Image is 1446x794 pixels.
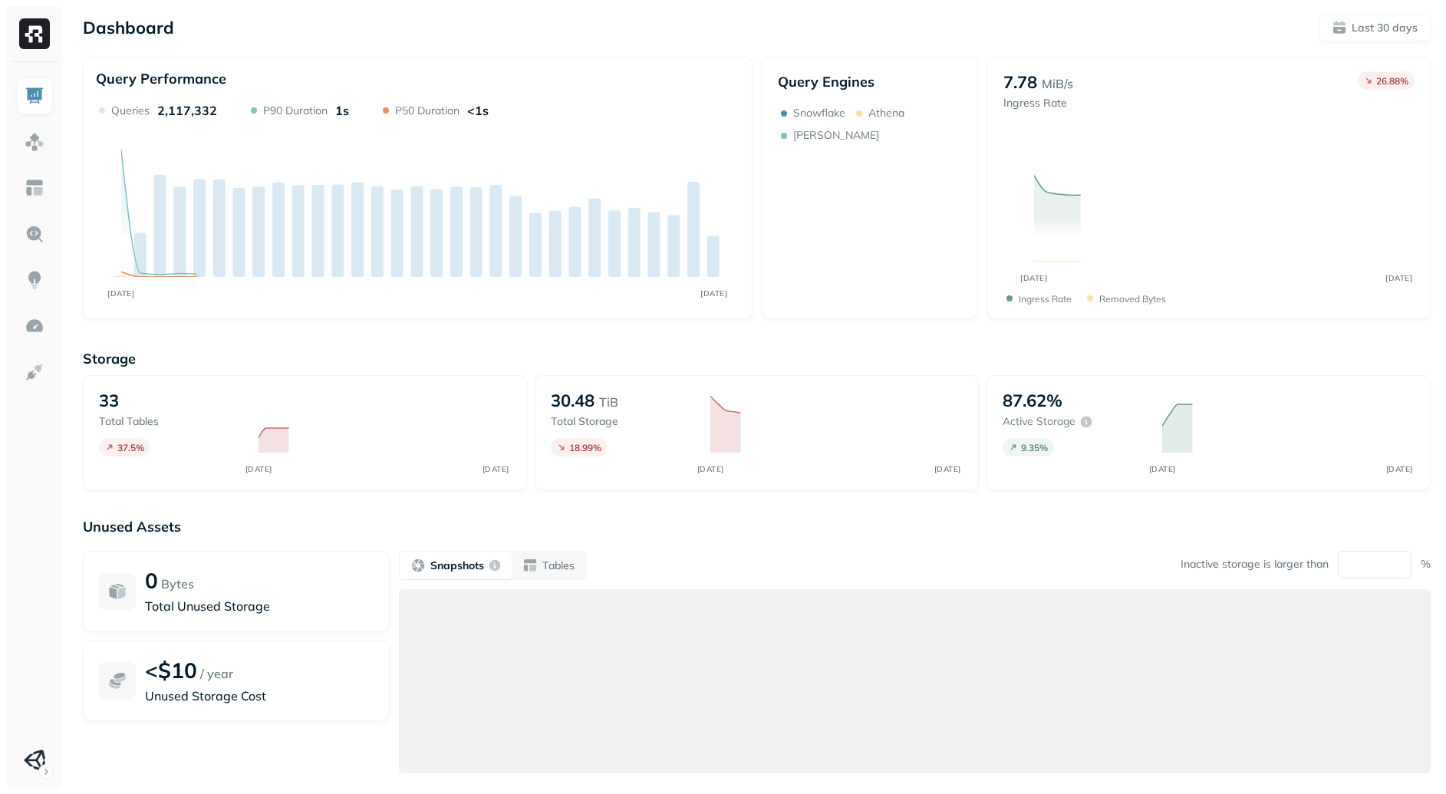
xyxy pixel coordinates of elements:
[569,442,601,453] p: 18.99 %
[25,362,44,382] img: Integrations
[263,104,328,118] p: P90 Duration
[83,518,1431,535] p: Unused Assets
[1019,293,1072,305] p: Ingress Rate
[599,393,618,411] p: TiB
[395,104,459,118] p: P50 Duration
[1385,464,1412,474] tspan: [DATE]
[1003,71,1037,93] p: 7.78
[335,103,349,118] p: 1s
[542,558,575,573] p: Tables
[1021,273,1048,282] tspan: [DATE]
[1042,74,1073,93] p: MiB/s
[145,597,374,615] p: Total Unused Storage
[467,103,489,118] p: <1s
[1003,96,1073,110] p: Ingress Rate
[1376,75,1408,87] p: 26.88 %
[111,104,150,118] p: Queries
[107,288,134,298] tspan: [DATE]
[1181,557,1329,572] p: Inactive storage is larger than
[117,442,144,453] p: 37.5 %
[145,567,158,594] p: 0
[1148,464,1175,474] tspan: [DATE]
[700,288,727,298] tspan: [DATE]
[551,390,595,411] p: 30.48
[778,73,963,91] p: Query Engines
[96,70,226,87] p: Query Performance
[868,106,904,120] p: Athena
[1003,414,1075,429] p: Active storage
[25,178,44,198] img: Asset Explorer
[25,270,44,290] img: Insights
[1021,442,1048,453] p: 9.35 %
[83,17,174,38] p: Dashboard
[430,558,484,573] p: Snapshots
[25,224,44,244] img: Query Explorer
[25,132,44,152] img: Assets
[99,390,119,411] p: 33
[697,464,723,474] tspan: [DATE]
[161,575,194,593] p: Bytes
[1386,273,1413,282] tspan: [DATE]
[25,316,44,336] img: Optimization
[793,128,879,143] p: [PERSON_NAME]
[157,103,217,118] p: 2,117,332
[793,106,845,120] p: Snowflake
[1421,557,1431,572] p: %
[482,464,509,474] tspan: [DATE]
[934,464,960,474] tspan: [DATE]
[25,86,44,106] img: Dashboard
[1003,390,1062,411] p: 87.62%
[145,687,374,705] p: Unused Storage Cost
[83,350,1431,367] p: Storage
[99,414,243,429] p: Total tables
[24,750,45,771] img: Unity
[19,18,50,49] img: Ryft
[551,414,695,429] p: Total storage
[1319,14,1431,41] button: Last 30 days
[1352,21,1418,35] p: Last 30 days
[245,464,272,474] tspan: [DATE]
[200,664,233,683] p: / year
[1099,293,1166,305] p: Removed bytes
[145,657,197,684] p: <$10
